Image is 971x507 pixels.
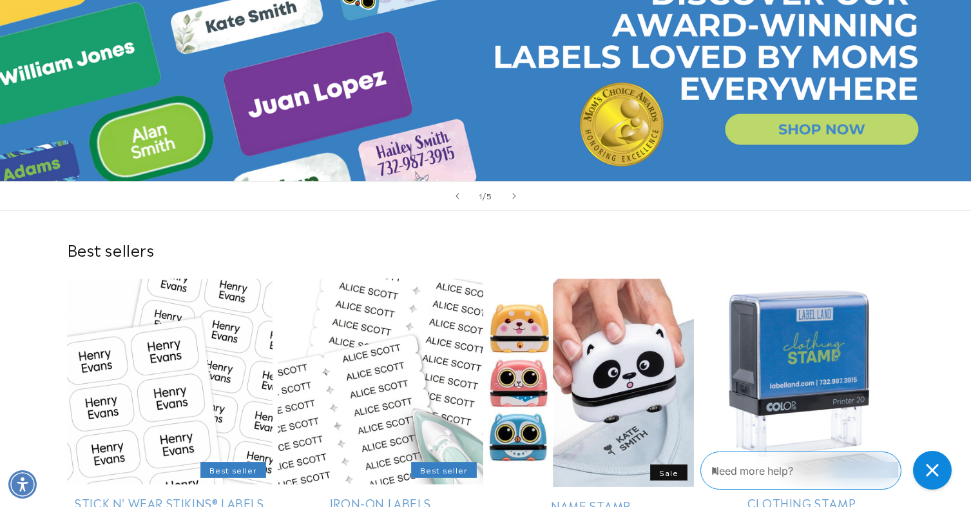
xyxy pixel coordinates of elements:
[479,189,483,202] span: 1
[443,182,472,210] button: Previous slide
[500,182,528,210] button: Next slide
[700,446,958,494] iframe: Gorgias Floating Chat
[67,239,905,259] h2: Best sellers
[486,189,492,202] span: 5
[483,189,486,202] span: /
[8,470,37,499] div: Accessibility Menu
